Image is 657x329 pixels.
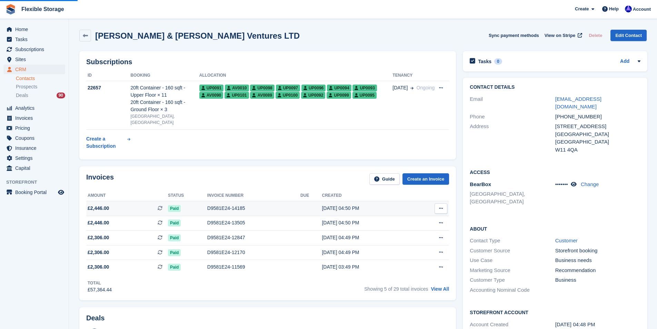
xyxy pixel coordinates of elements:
a: menu [3,35,65,44]
div: Email [470,95,555,111]
div: [DATE] 03:49 PM [322,263,414,271]
span: Help [609,6,619,12]
a: Guide [369,173,400,185]
div: £57,364.44 [88,286,112,293]
th: Amount [86,190,168,201]
span: Coupons [15,133,57,143]
span: UP0093 [352,85,377,91]
span: CRM [15,65,57,74]
h2: Deals [86,314,104,322]
a: Deals 90 [16,92,65,99]
span: AV0090 [199,92,223,99]
div: 22657 [86,84,130,91]
h2: About [470,225,640,232]
span: Home [15,25,57,34]
a: menu [3,187,65,197]
th: Tenancy [392,70,435,81]
div: 90 [57,93,65,98]
div: [DATE] 04:50 PM [322,205,414,212]
h2: Invoices [86,173,114,185]
a: Create an Invoice [402,173,449,185]
span: Booking Portal [15,187,57,197]
span: ••••••• [555,181,568,187]
button: Delete [586,30,605,41]
a: Edit Contact [610,30,647,41]
a: menu [3,103,65,113]
th: Created [322,190,414,201]
span: Insurance [15,143,57,153]
span: UP0094 [327,85,351,91]
span: UP0095 [352,92,377,99]
div: [STREET_ADDRESS] [555,123,640,130]
div: Business [555,276,640,284]
span: AV0010 [225,85,249,91]
span: UP0098 [250,85,274,91]
span: Subscriptions [15,45,57,54]
th: Status [168,190,207,201]
th: ID [86,70,130,81]
div: D9581E24-13505 [207,219,300,226]
a: View on Stripe [542,30,584,41]
div: D9581E24-11569 [207,263,300,271]
span: Account [633,6,651,13]
a: menu [3,143,65,153]
a: Customer [555,238,578,243]
span: Pricing [15,123,57,133]
span: UP0100 [276,92,300,99]
div: [GEOGRAPHIC_DATA], [GEOGRAPHIC_DATA] [130,113,199,126]
a: menu [3,113,65,123]
span: Storefront [6,179,69,186]
div: [GEOGRAPHIC_DATA] [555,138,640,146]
span: Sites [15,55,57,64]
li: [GEOGRAPHIC_DATA], [GEOGRAPHIC_DATA] [470,190,555,206]
div: Use Case [470,257,555,264]
div: Accounting Nominal Code [470,286,555,294]
h2: Subscriptions [86,58,449,66]
div: D9581E24-14185 [207,205,300,212]
a: menu [3,65,65,74]
div: Total [88,280,112,286]
h2: Storefront Account [470,309,640,316]
div: Marketing Source [470,267,555,274]
span: Settings [15,153,57,163]
th: Due [300,190,322,201]
a: Preview store [57,188,65,196]
span: £2,446.00 [88,219,109,226]
div: Phone [470,113,555,121]
span: UP0096 [301,85,326,91]
span: UP0099 [327,92,351,99]
a: menu [3,55,65,64]
span: Paid [168,234,181,241]
span: Prospects [16,84,37,90]
button: Sync payment methods [489,30,539,41]
div: Recommendation [555,267,640,274]
span: £2,446.00 [88,205,109,212]
span: AV0089 [250,92,274,99]
div: Account Created [470,321,555,329]
img: Ian Petherick [625,6,632,12]
div: Customer Source [470,247,555,255]
a: View All [431,286,449,292]
h2: Tasks [478,58,491,65]
h2: Access [470,168,640,175]
div: Address [470,123,555,154]
a: Add [620,58,629,66]
div: Create a Subscription [86,135,126,150]
div: Customer Type [470,276,555,284]
span: BearBox [470,181,491,187]
div: [DATE] 04:49 PM [322,234,414,241]
span: £2,306.00 [88,234,109,241]
span: UP0091 [199,85,223,91]
img: stora-icon-8386f47178a22dfd0bd8f6a31ec36ba5ce8667c1dd55bd0f319d3a0aa187defe.svg [6,4,16,14]
h2: [PERSON_NAME] & [PERSON_NAME] Ventures LTD [95,31,300,40]
span: Paid [168,249,181,256]
span: Paid [168,264,181,271]
span: UP0101 [225,92,249,99]
span: Paid [168,220,181,226]
div: Storefront booking [555,247,640,255]
div: [GEOGRAPHIC_DATA] [555,130,640,138]
a: Prospects [16,83,65,90]
span: UP0097 [276,85,300,91]
span: £2,306.00 [88,249,109,256]
span: £2,306.00 [88,263,109,271]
